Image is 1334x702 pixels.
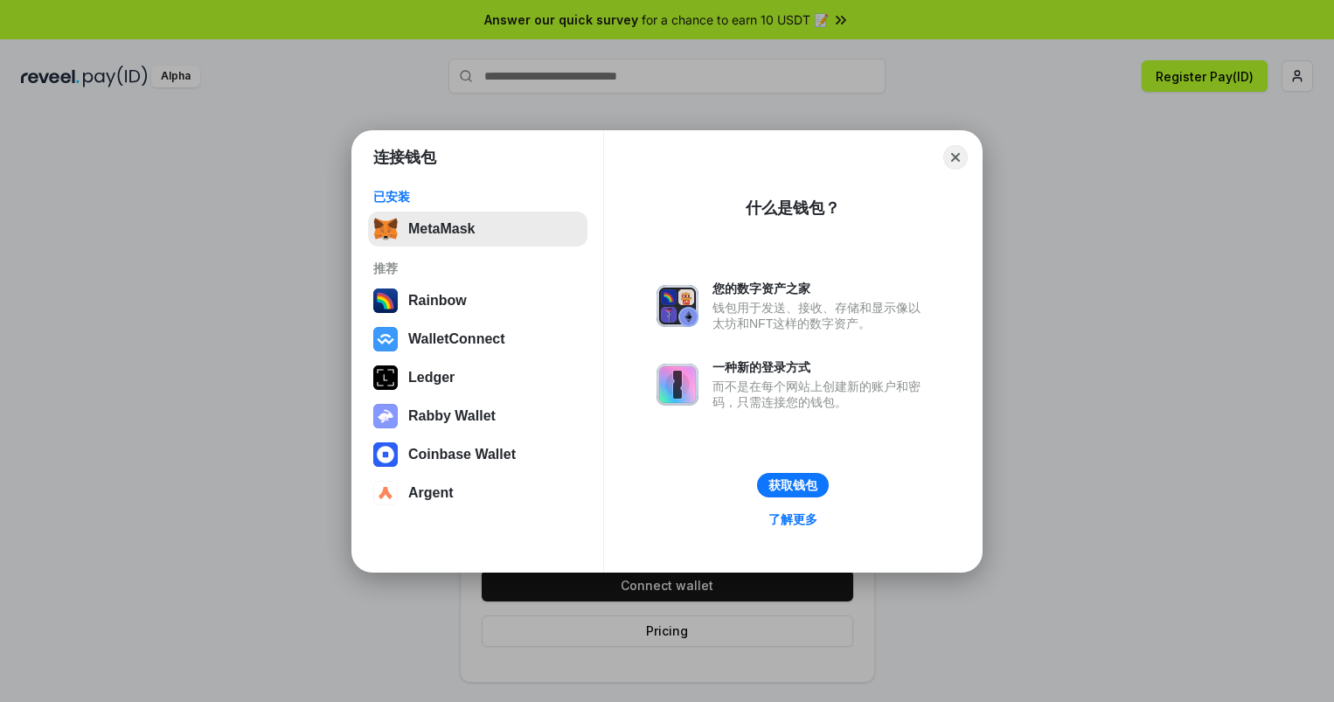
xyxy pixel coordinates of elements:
button: WalletConnect [368,322,587,357]
div: 一种新的登录方式 [712,359,929,375]
img: svg+xml,%3Csvg%20width%3D%2228%22%20height%3D%2228%22%20viewBox%3D%220%200%2028%2028%22%20fill%3D... [373,481,398,505]
div: 获取钱包 [768,477,817,493]
img: svg+xml,%3Csvg%20width%3D%2228%22%20height%3D%2228%22%20viewBox%3D%220%200%2028%2028%22%20fill%3D... [373,327,398,351]
div: 了解更多 [768,511,817,527]
h1: 连接钱包 [373,147,436,168]
button: Close [943,145,968,170]
button: Rainbow [368,283,587,318]
button: Rabby Wallet [368,399,587,434]
button: Argent [368,476,587,511]
img: svg+xml,%3Csvg%20xmlns%3D%22http%3A%2F%2Fwww.w3.org%2F2000%2Fsvg%22%20fill%3D%22none%22%20viewBox... [657,285,698,327]
button: Coinbase Wallet [368,437,587,472]
button: 获取钱包 [757,473,829,497]
div: 钱包用于发送、接收、存储和显示像以太坊和NFT这样的数字资产。 [712,300,929,331]
img: svg+xml,%3Csvg%20xmlns%3D%22http%3A%2F%2Fwww.w3.org%2F2000%2Fsvg%22%20fill%3D%22none%22%20viewBox... [373,404,398,428]
div: Argent [408,485,454,501]
div: 什么是钱包？ [746,198,840,219]
div: 推荐 [373,261,582,276]
a: 了解更多 [758,508,828,531]
button: MetaMask [368,212,587,247]
div: Rabby Wallet [408,408,496,424]
div: Ledger [408,370,455,386]
div: 而不是在每个网站上创建新的账户和密码，只需连接您的钱包。 [712,379,929,410]
img: svg+xml,%3Csvg%20xmlns%3D%22http%3A%2F%2Fwww.w3.org%2F2000%2Fsvg%22%20fill%3D%22none%22%20viewBox... [657,364,698,406]
div: 已安装 [373,189,582,205]
div: Rainbow [408,293,467,309]
div: 您的数字资产之家 [712,281,929,296]
img: svg+xml,%3Csvg%20xmlns%3D%22http%3A%2F%2Fwww.w3.org%2F2000%2Fsvg%22%20width%3D%2228%22%20height%3... [373,365,398,390]
img: svg+xml,%3Csvg%20width%3D%2228%22%20height%3D%2228%22%20viewBox%3D%220%200%2028%2028%22%20fill%3D... [373,442,398,467]
img: svg+xml,%3Csvg%20width%3D%22120%22%20height%3D%22120%22%20viewBox%3D%220%200%20120%20120%22%20fil... [373,288,398,313]
div: Coinbase Wallet [408,447,516,462]
div: WalletConnect [408,331,505,347]
div: MetaMask [408,221,475,237]
img: svg+xml,%3Csvg%20fill%3D%22none%22%20height%3D%2233%22%20viewBox%3D%220%200%2035%2033%22%20width%... [373,217,398,241]
button: Ledger [368,360,587,395]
